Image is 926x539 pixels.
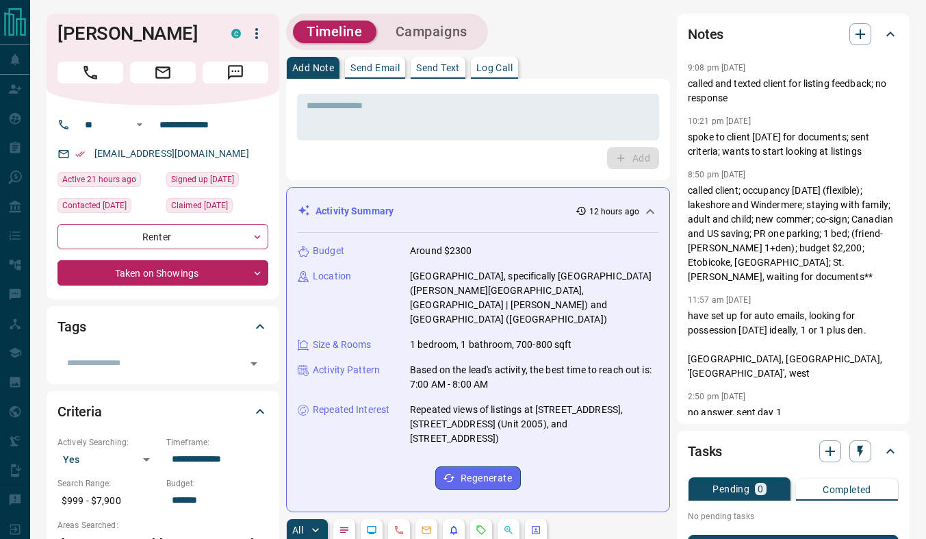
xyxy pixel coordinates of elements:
[382,21,481,43] button: Campaigns
[130,62,196,84] span: Email
[688,63,746,73] p: 9:08 pm [DATE]
[298,199,658,224] div: Activity Summary12 hours ago
[57,436,159,449] p: Actively Searching:
[530,525,541,536] svg: Agent Actions
[244,354,263,373] button: Open
[231,29,241,38] div: condos.ca
[62,199,127,212] span: Contacted [DATE]
[57,62,123,84] span: Call
[57,310,268,343] div: Tags
[366,525,377,536] svg: Lead Browsing Activity
[57,401,102,423] h2: Criteria
[171,173,234,186] span: Signed up [DATE]
[688,309,899,381] p: have set up for auto emails, looking for possession [DATE] ideally, 1 or 1 plus den. [GEOGRAPHIC_...
[94,148,249,159] a: [EMAIL_ADDRESS][DOMAIN_NAME]
[688,295,751,305] p: 11:57 am [DATE]
[293,21,376,43] button: Timeline
[503,525,514,536] svg: Opportunities
[688,130,899,159] p: spoke to client [DATE] for documents; sent criteria; wants to start looking at listings
[435,466,521,490] button: Regenerate
[394,525,404,536] svg: Calls
[57,172,159,191] div: Mon Sep 15 2025
[688,116,751,126] p: 10:21 pm [DATE]
[410,338,572,352] p: 1 bedroom, 1 bathroom, 700-800 sqft
[57,224,268,249] div: Renter
[57,198,159,217] div: Tue Aug 12 2025
[57,519,268,531] p: Areas Searched:
[313,269,351,284] p: Location
[476,525,487,536] svg: Requests
[823,485,871,494] p: Completed
[57,490,159,512] p: $999 - $7,900
[758,484,763,494] p: 0
[57,449,159,471] div: Yes
[688,23,723,45] h2: Notes
[688,392,746,401] p: 2:50 pm [DATE]
[410,269,658,327] p: [GEOGRAPHIC_DATA], specifically [GEOGRAPHIC_DATA] ([PERSON_NAME][GEOGRAPHIC_DATA], [GEOGRAPHIC_DA...
[688,440,722,462] h2: Tasks
[688,77,899,105] p: called and texted client for listing feedback; no response
[688,435,899,468] div: Tasks
[313,403,389,417] p: Repeated Interest
[313,363,380,377] p: Activity Pattern
[57,477,159,490] p: Search Range:
[292,63,334,73] p: Add Note
[421,525,432,536] svg: Emails
[688,18,899,51] div: Notes
[476,63,513,73] p: Log Call
[688,170,746,179] p: 8:50 pm [DATE]
[171,199,228,212] span: Claimed [DATE]
[62,173,136,186] span: Active 21 hours ago
[350,63,400,73] p: Send Email
[448,525,459,536] svg: Listing Alerts
[688,405,899,420] p: no answer, sent day 1
[313,244,344,258] p: Budget
[410,244,472,258] p: Around $2300
[688,506,899,527] p: No pending tasks
[292,525,303,535] p: All
[57,260,268,286] div: Taken on Showings
[589,205,639,218] p: 12 hours ago
[131,116,148,133] button: Open
[688,184,899,284] p: called client; occupancy [DATE] (flexible); lakeshore and Windermere; staying with family; adult ...
[166,436,268,449] p: Timeframe:
[410,363,658,392] p: Based on the lead's activity, the best time to reach out is: 7:00 AM - 8:00 AM
[166,477,268,490] p: Budget:
[166,198,268,217] div: Mon Aug 11 2025
[416,63,460,73] p: Send Text
[75,149,85,159] svg: Email Verified
[166,172,268,191] div: Sat Aug 02 2025
[410,403,658,446] p: Repeated views of listings at [STREET_ADDRESS], [STREET_ADDRESS] (Unit 2005), and [STREET_ADDRESS])
[712,484,749,494] p: Pending
[57,23,211,45] h1: [PERSON_NAME]
[339,525,350,536] svg: Notes
[57,316,86,338] h2: Tags
[313,338,372,352] p: Size & Rooms
[57,395,268,428] div: Criteria
[316,204,394,218] p: Activity Summary
[203,62,268,84] span: Message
